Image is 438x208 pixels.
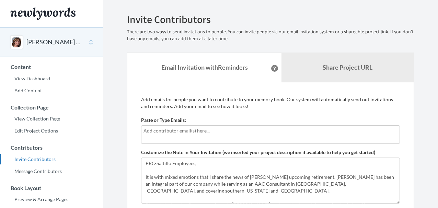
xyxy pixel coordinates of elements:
[141,96,400,110] p: Add emails for people you want to contribute to your memory book. Our system will automatically s...
[323,63,372,71] b: Share Project URL
[127,14,414,25] h2: Invite Contributors
[141,158,400,204] textarea: PRC-Saltillo Employees, It is with mixed emotions that I share the news of [PERSON_NAME] upcoming...
[141,149,375,156] label: Customize the Note in Your Invitation (we inserted your project description if available to help ...
[127,28,414,42] p: There are two ways to send invitations to people. You can invite people via our email invitation ...
[10,8,76,20] img: Newlywords logo
[0,64,103,70] h3: Content
[141,117,186,124] label: Paste or Type Emails:
[26,38,82,47] button: [PERSON_NAME] Retirement - PRC-[GEOGRAPHIC_DATA]
[0,145,103,151] h3: Contributors
[0,185,103,191] h3: Book Layout
[161,63,248,71] strong: Email Invitation with Reminders
[143,127,397,135] input: Add contributor email(s) here...
[0,104,103,111] h3: Collection Page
